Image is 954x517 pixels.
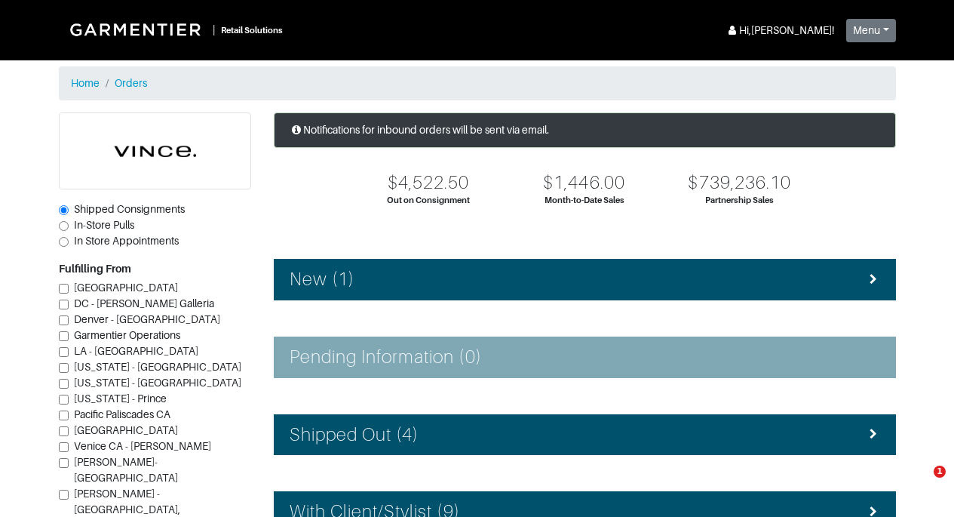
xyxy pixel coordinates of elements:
input: [PERSON_NAME]-[GEOGRAPHIC_DATA] [59,458,69,468]
span: Venice CA - [PERSON_NAME] [74,440,211,452]
h4: Pending Information (0) [290,346,482,368]
input: LA - [GEOGRAPHIC_DATA] [59,347,69,357]
span: Garmentier Operations [74,329,180,341]
span: [GEOGRAPHIC_DATA] [74,282,178,294]
img: Garmentier [62,15,213,44]
input: [PERSON_NAME] - [GEOGRAPHIC_DATA], [GEOGRAPHIC_DATA] [59,490,69,500]
span: [GEOGRAPHIC_DATA] [74,424,178,436]
input: [US_STATE] - Prince [59,395,69,405]
input: DC - [PERSON_NAME] Galleria [59,300,69,309]
span: [PERSON_NAME]-[GEOGRAPHIC_DATA] [74,456,178,484]
button: Menu [846,19,896,42]
span: In-Store Pulls [74,219,134,231]
small: Retail Solutions [221,26,283,35]
span: In Store Appointments [74,235,179,247]
a: Home [71,77,100,89]
div: $4,522.50 [388,172,469,194]
div: Notifications for inbound orders will be sent via email. [274,112,896,148]
span: DC - [PERSON_NAME] Galleria [74,297,214,309]
h4: New (1) [290,269,354,291]
div: Out on Consignment [387,194,470,207]
span: Denver - [GEOGRAPHIC_DATA] [74,313,220,325]
div: Month-to-Date Sales [544,194,624,207]
a: |Retail Solutions [59,12,289,47]
h4: Shipped Out (4) [290,424,419,446]
input: [GEOGRAPHIC_DATA] [59,426,69,436]
input: Venice CA - [PERSON_NAME] [59,442,69,452]
input: [US_STATE] - [GEOGRAPHIC_DATA] [59,379,69,389]
span: LA - [GEOGRAPHIC_DATA] [74,345,198,357]
span: [US_STATE] - Prince [74,392,167,405]
span: Pacific Paliscades CA [74,408,170,420]
span: Shipped Consignments [74,203,185,215]
input: Garmentier Operations [59,331,69,341]
input: [GEOGRAPHIC_DATA] [59,284,69,294]
div: | [213,22,215,38]
div: Partnership Sales [705,194,774,207]
div: $739,236.10 [688,172,791,194]
label: Fulfilling From [59,261,131,277]
span: [US_STATE] - [GEOGRAPHIC_DATA] [74,361,241,373]
input: Denver - [GEOGRAPHIC_DATA] [59,315,69,325]
nav: breadcrumb [59,66,896,100]
input: In Store Appointments [59,237,69,247]
a: Orders [115,77,147,89]
input: Shipped Consignments [59,205,69,215]
input: Pacific Paliscades CA [59,411,69,420]
input: [US_STATE] - [GEOGRAPHIC_DATA] [59,363,69,373]
div: $1,446.00 [543,172,624,194]
div: Hi, [PERSON_NAME] ! [725,23,834,38]
span: [US_STATE] - [GEOGRAPHIC_DATA] [74,377,241,389]
span: 1 [934,466,946,478]
iframe: Intercom live chat [903,466,939,502]
input: In-Store Pulls [59,221,69,231]
img: cyAkLTq7csKWtL9WARqkkVaF.png [60,113,250,189]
